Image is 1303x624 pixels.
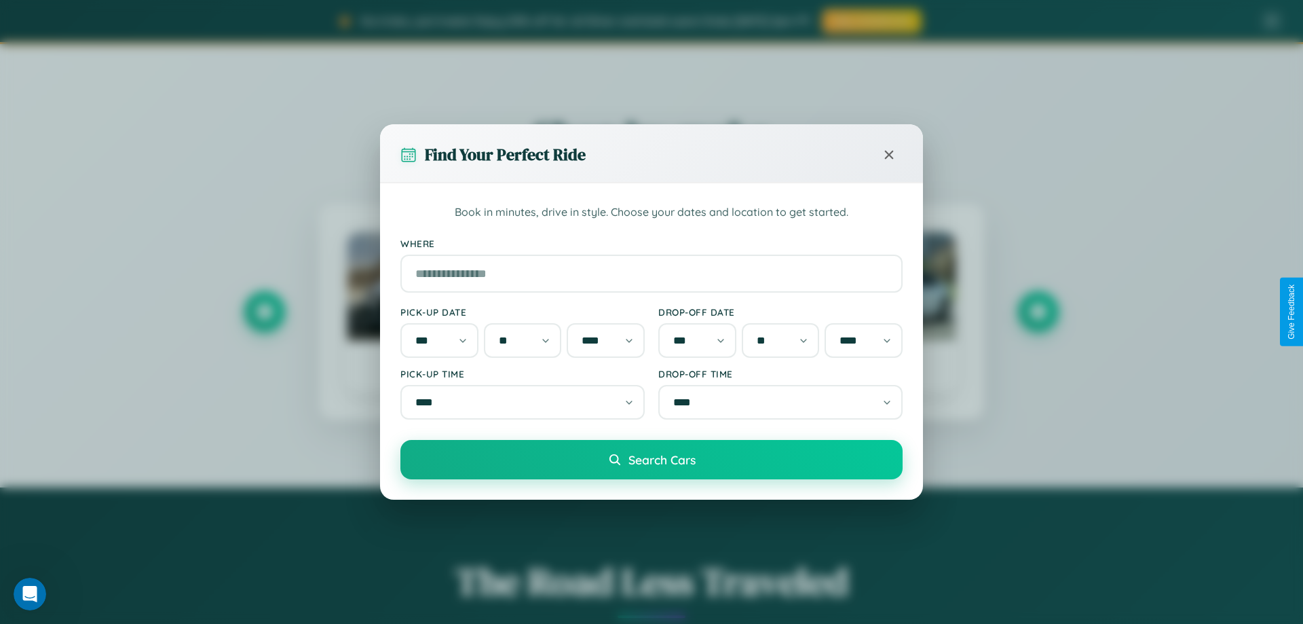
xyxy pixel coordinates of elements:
[425,143,586,166] h3: Find Your Perfect Ride
[658,306,903,318] label: Drop-off Date
[400,440,903,479] button: Search Cars
[658,368,903,380] label: Drop-off Time
[628,452,696,467] span: Search Cars
[400,306,645,318] label: Pick-up Date
[400,238,903,249] label: Where
[400,204,903,221] p: Book in minutes, drive in style. Choose your dates and location to get started.
[400,368,645,380] label: Pick-up Time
